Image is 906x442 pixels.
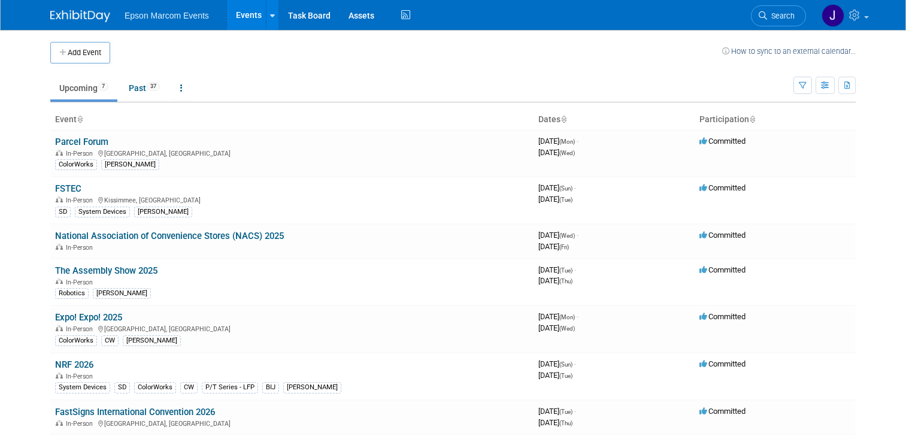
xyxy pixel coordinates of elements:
[134,382,176,393] div: ColorWorks
[699,183,746,192] span: Committed
[66,150,96,158] span: In-Person
[55,382,110,393] div: System Devices
[559,373,572,379] span: (Tue)
[56,196,63,202] img: In-Person Event
[722,47,856,56] a: How to sync to an external calendar...
[120,77,169,99] a: Past37
[559,408,572,415] span: (Tue)
[559,185,572,192] span: (Sun)
[559,361,572,368] span: (Sun)
[55,207,71,217] div: SD
[101,335,119,346] div: CW
[538,231,578,240] span: [DATE]
[98,82,108,91] span: 7
[559,138,575,145] span: (Mon)
[55,231,284,241] a: National Association of Convenience Stores (NACS) 2025
[56,150,63,156] img: In-Person Event
[66,420,96,428] span: In-Person
[66,278,96,286] span: In-Person
[123,335,181,346] div: [PERSON_NAME]
[66,244,96,252] span: In-Person
[55,323,529,333] div: [GEOGRAPHIC_DATA], [GEOGRAPHIC_DATA]
[699,231,746,240] span: Committed
[559,196,572,203] span: (Tue)
[559,267,572,274] span: (Tue)
[534,110,695,130] th: Dates
[538,359,576,368] span: [DATE]
[55,265,157,276] a: The Assembly Show 2025
[283,382,341,393] div: [PERSON_NAME]
[559,278,572,284] span: (Thu)
[50,42,110,63] button: Add Event
[55,288,89,299] div: Robotics
[55,148,529,158] div: [GEOGRAPHIC_DATA], [GEOGRAPHIC_DATA]
[56,373,63,379] img: In-Person Event
[574,183,576,192] span: -
[749,114,755,124] a: Sort by Participation Type
[560,114,566,124] a: Sort by Start Date
[699,407,746,416] span: Committed
[538,137,578,146] span: [DATE]
[125,11,209,20] span: Epson Marcom Events
[538,276,572,285] span: [DATE]
[75,207,130,217] div: System Devices
[574,359,576,368] span: -
[751,5,806,26] a: Search
[559,314,575,320] span: (Mon)
[577,137,578,146] span: -
[538,323,575,332] span: [DATE]
[767,11,795,20] span: Search
[55,195,529,204] div: Kissimmee, [GEOGRAPHIC_DATA]
[574,265,576,274] span: -
[180,382,198,393] div: CW
[66,325,96,333] span: In-Person
[538,418,572,427] span: [DATE]
[538,312,578,321] span: [DATE]
[93,288,151,299] div: [PERSON_NAME]
[699,137,746,146] span: Committed
[538,371,572,380] span: [DATE]
[262,382,279,393] div: BIJ
[50,110,534,130] th: Event
[574,407,576,416] span: -
[114,382,130,393] div: SD
[577,312,578,321] span: -
[699,359,746,368] span: Committed
[50,10,110,22] img: ExhibitDay
[699,265,746,274] span: Committed
[55,418,529,428] div: [GEOGRAPHIC_DATA], [GEOGRAPHIC_DATA]
[559,325,575,332] span: (Wed)
[822,4,844,27] img: Jenny Gowers
[66,373,96,380] span: In-Person
[55,159,97,170] div: ColorWorks
[559,150,575,156] span: (Wed)
[699,312,746,321] span: Committed
[66,196,96,204] span: In-Person
[538,195,572,204] span: [DATE]
[538,242,569,251] span: [DATE]
[559,420,572,426] span: (Thu)
[55,312,122,323] a: Expo! Expo! 2025
[577,231,578,240] span: -
[56,244,63,250] img: In-Person Event
[202,382,258,393] div: P/T Series - LFP
[695,110,856,130] th: Participation
[50,77,117,99] a: Upcoming7
[55,335,97,346] div: ColorWorks
[538,148,575,157] span: [DATE]
[77,114,83,124] a: Sort by Event Name
[559,232,575,239] span: (Wed)
[56,325,63,331] img: In-Person Event
[538,183,576,192] span: [DATE]
[538,265,576,274] span: [DATE]
[147,82,160,91] span: 37
[55,359,93,370] a: NRF 2026
[55,183,81,194] a: FSTEC
[134,207,192,217] div: [PERSON_NAME]
[538,407,576,416] span: [DATE]
[55,137,108,147] a: Parcel Forum
[101,159,159,170] div: [PERSON_NAME]
[559,244,569,250] span: (Fri)
[55,407,215,417] a: FastSigns International Convention 2026
[56,278,63,284] img: In-Person Event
